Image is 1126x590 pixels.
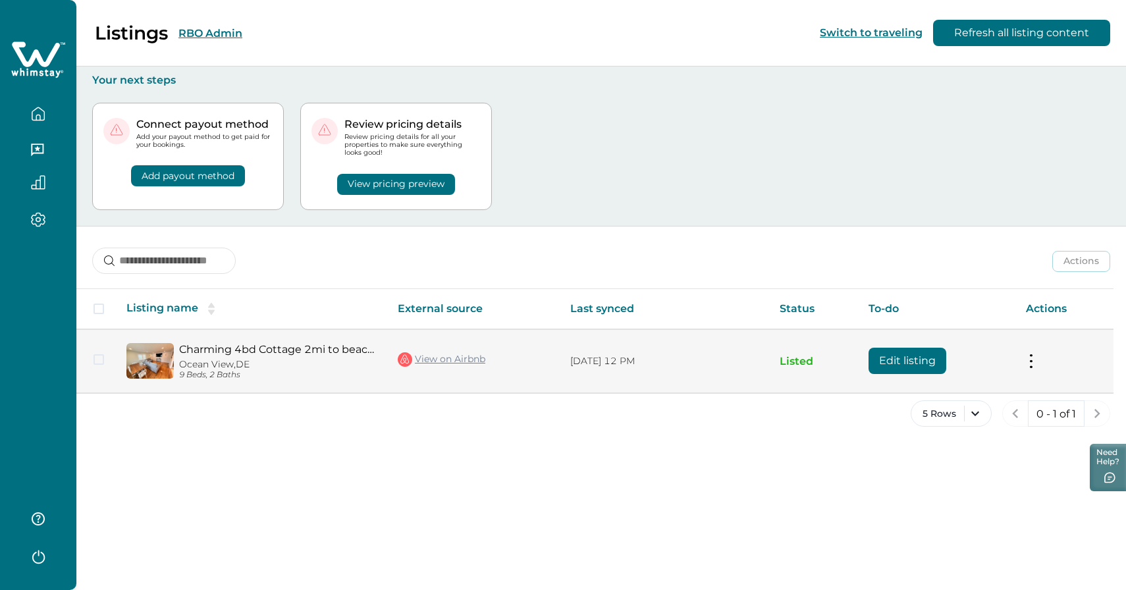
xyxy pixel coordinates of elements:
button: previous page [1002,400,1029,427]
th: Status [769,289,858,329]
p: Your next steps [92,74,1110,87]
p: Connect payout method [136,118,273,131]
p: Listed [780,355,847,368]
p: Listings [95,22,168,44]
th: Last synced [560,289,769,329]
p: Review pricing details [344,118,481,131]
a: View on Airbnb [398,351,485,368]
button: Edit listing [869,348,946,374]
button: Actions [1052,251,1110,272]
p: Review pricing details for all your properties to make sure everything looks good! [344,133,481,157]
button: sorting [198,302,225,315]
p: Add your payout method to get paid for your bookings. [136,133,273,149]
p: Ocean View, DE [179,359,377,370]
th: Listing name [116,289,387,329]
button: View pricing preview [337,174,455,195]
button: Refresh all listing content [933,20,1110,46]
button: next page [1084,400,1110,427]
th: External source [387,289,560,329]
a: Charming 4bd Cottage 2mi to beach + bikes sleeps10 [179,343,377,356]
button: RBO Admin [178,27,242,40]
th: Actions [1015,289,1113,329]
th: To-do [858,289,1015,329]
p: 9 Beds, 2 Baths [179,370,377,380]
button: 5 Rows [911,400,992,427]
button: Switch to traveling [820,26,923,39]
button: Add payout method [131,165,245,186]
button: 0 - 1 of 1 [1028,400,1085,427]
p: 0 - 1 of 1 [1036,408,1076,421]
img: propertyImage_Charming 4bd Cottage 2mi to beach + bikes sleeps10 [126,343,174,379]
p: [DATE] 12 PM [570,355,759,368]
